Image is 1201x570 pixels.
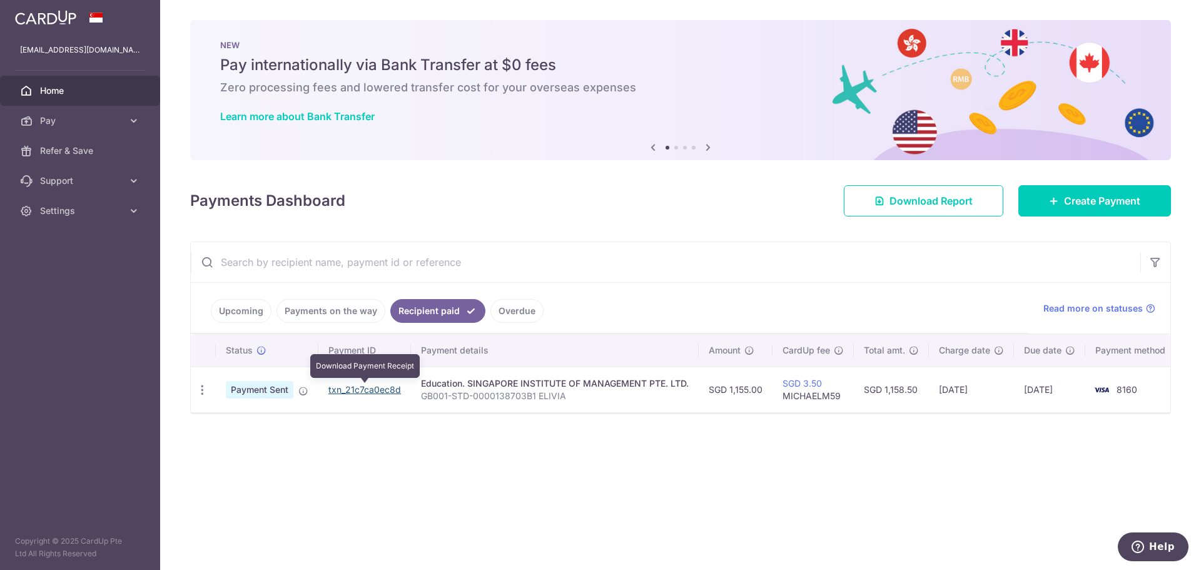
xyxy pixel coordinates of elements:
[40,175,123,187] span: Support
[929,367,1014,412] td: [DATE]
[226,381,293,399] span: Payment Sent
[1018,185,1171,216] a: Create Payment
[854,367,929,412] td: SGD 1,158.50
[328,384,401,395] a: txn_21c7ca0ec8d
[1043,302,1143,315] span: Read more on statuses
[40,115,123,127] span: Pay
[40,145,123,157] span: Refer & Save
[190,190,345,212] h4: Payments Dashboard
[1014,367,1085,412] td: [DATE]
[864,344,905,357] span: Total amt.
[699,367,773,412] td: SGD 1,155.00
[1117,384,1137,395] span: 8160
[318,334,411,367] th: Payment ID
[783,378,822,389] a: SGD 3.50
[844,185,1003,216] a: Download Report
[1043,302,1155,315] a: Read more on statuses
[220,80,1141,95] h6: Zero processing fees and lowered transfer cost for your overseas expenses
[220,110,375,123] a: Learn more about Bank Transfer
[310,354,420,378] div: Download Payment Receipt
[1117,532,1188,564] iframe: Opens a widget where you can find more information
[939,344,990,357] span: Charge date
[40,205,123,217] span: Settings
[15,10,76,25] img: CardUp
[1089,382,1114,397] img: Bank Card
[1085,334,1180,367] th: Payment method
[421,377,689,390] div: Education. SINGAPORE INSTITUTE OF MANAGEMENT PTE. LTD.
[421,390,689,402] p: GB001-STD-0000138703B1 ELIVIA
[40,84,123,97] span: Home
[889,193,973,208] span: Download Report
[1024,344,1062,357] span: Due date
[709,344,741,357] span: Amount
[773,367,854,412] td: MICHAELM59
[490,299,544,323] a: Overdue
[411,334,699,367] th: Payment details
[190,20,1171,160] img: Bank transfer banner
[1064,193,1140,208] span: Create Payment
[276,299,385,323] a: Payments on the way
[211,299,271,323] a: Upcoming
[220,40,1141,50] p: NEW
[20,44,140,56] p: [EMAIL_ADDRESS][DOMAIN_NAME]
[390,299,485,323] a: Recipient paid
[220,55,1141,75] h5: Pay internationally via Bank Transfer at $0 fees
[226,344,253,357] span: Status
[783,344,830,357] span: CardUp fee
[191,242,1140,282] input: Search by recipient name, payment id or reference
